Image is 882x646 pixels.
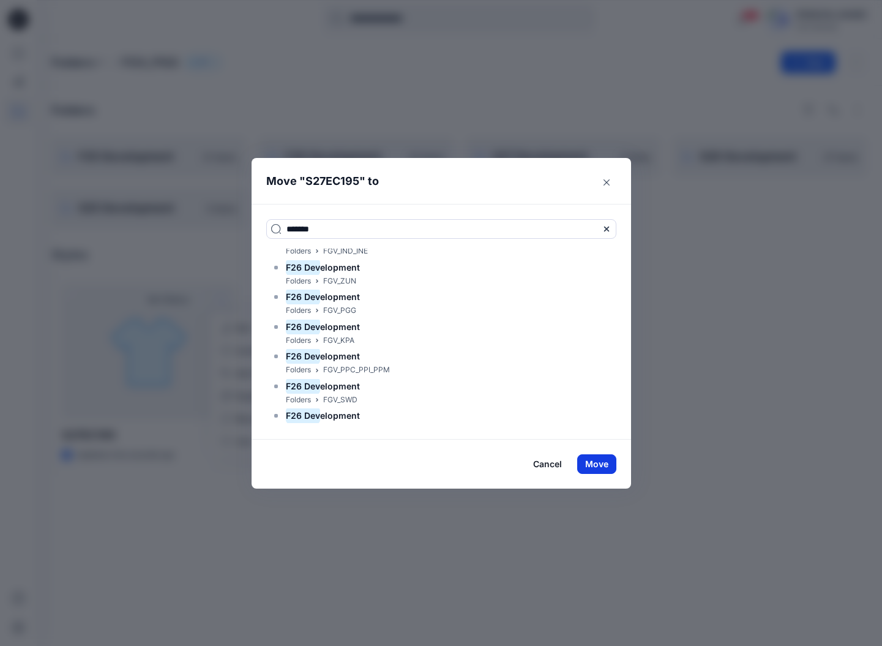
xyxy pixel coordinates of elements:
p: FGV_PGG [323,304,356,317]
mark: F26 Dev [286,348,320,364]
span: elopment [320,291,360,302]
button: Move [577,454,616,474]
p: Folders [286,334,311,347]
p: Folders [286,364,311,377]
p: FGV_PPC_PPI_PPM [323,364,390,377]
p: S27EC195 [305,173,359,190]
p: FGV_SWD [323,394,357,407]
p: Folders [286,423,311,436]
mark: F26 Dev [286,378,320,394]
header: Move " " to [252,158,612,205]
p: Folders [286,275,311,288]
p: FGV_IND_INE [323,245,368,258]
mark: F26 Dev [286,259,320,276]
span: elopment [320,262,360,272]
span: elopment [320,410,360,421]
p: FGV_HNG [323,423,357,436]
button: Cancel [525,454,570,474]
mark: F26 Dev [286,318,320,335]
mark: F26 Dev [286,288,320,305]
span: elopment [320,321,360,332]
mark: F26 Dev [286,407,320,424]
span: elopment [320,381,360,391]
p: Folders [286,304,311,317]
span: elopment [320,351,360,361]
p: FGV_ZUN [323,275,356,288]
button: Close [597,173,616,192]
p: FGV_KPA [323,334,354,347]
p: Folders [286,245,311,258]
p: Folders [286,394,311,407]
